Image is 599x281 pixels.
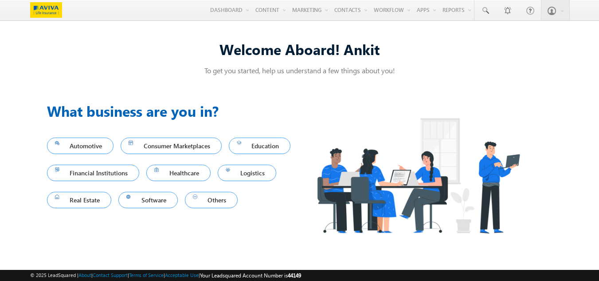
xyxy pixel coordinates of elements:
[93,272,128,278] a: Contact Support
[129,140,214,152] span: Consumer Marketplaces
[200,272,301,279] span: Your Leadsquared Account Number is
[78,272,91,278] a: About
[193,194,230,206] span: Others
[126,194,170,206] span: Software
[129,272,164,278] a: Terms of Service
[154,167,203,179] span: Healthcare
[30,271,301,280] span: © 2025 LeadSquared | | | | |
[47,66,552,75] p: To get you started, help us understand a few things about you!
[226,167,269,179] span: Logistics
[30,2,62,18] img: Custom Logo
[55,194,104,206] span: Real Estate
[55,140,106,152] span: Automotive
[288,272,301,279] span: 44149
[237,140,283,152] span: Education
[165,272,199,278] a: Acceptable Use
[300,100,536,251] img: Industry.png
[55,167,132,179] span: Financial Institutions
[47,40,552,59] div: Welcome Aboard! Ankit
[47,100,300,122] h3: What business are you in?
